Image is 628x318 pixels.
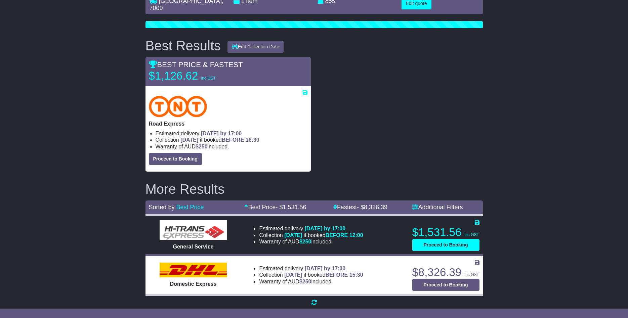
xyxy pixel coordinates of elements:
[222,137,244,143] span: BEFORE
[464,272,479,277] span: inc GST
[156,143,307,150] li: Warranty of AUD included.
[412,266,479,279] p: $8,326.39
[284,272,302,278] span: [DATE]
[349,272,363,278] span: 15:30
[156,137,307,143] li: Collection
[259,265,363,272] li: Estimated delivery
[326,232,348,238] span: BEFORE
[199,144,208,149] span: 250
[173,244,214,249] span: General Service
[244,204,306,211] a: Best Price- $1,531.56
[149,60,243,69] span: BEST PRICE & FASTEST
[160,263,227,277] img: DHL: Domestic Express
[284,232,363,238] span: if booked
[412,204,463,211] a: Additional Filters
[180,137,198,143] span: [DATE]
[299,239,311,244] span: $
[149,153,202,165] button: Proceed to Booking
[259,225,363,232] li: Estimated delivery
[149,96,207,117] img: TNT Domestic: Road Express
[305,266,346,271] span: [DATE] by 17:00
[142,38,224,53] div: Best Results
[276,204,306,211] span: - $
[357,204,387,211] span: - $
[284,272,363,278] span: if booked
[246,137,259,143] span: 16:30
[176,204,204,211] a: Best Price
[349,232,363,238] span: 12:00
[364,204,387,211] span: 8,326.39
[156,130,307,137] li: Estimated delivery
[170,281,217,287] span: Domestic Express
[227,41,284,53] button: Edit Collection Date
[180,137,259,143] span: if booked
[201,131,242,136] span: [DATE] by 17:00
[259,238,363,245] li: Warranty of AUD included.
[145,182,483,196] h2: More Results
[305,226,346,231] span: [DATE] by 17:00
[412,239,479,251] button: Proceed to Booking
[196,144,208,149] span: $
[160,220,227,240] img: HiTrans: General Service
[284,232,302,238] span: [DATE]
[302,279,311,284] span: 250
[412,226,479,239] p: $1,531.56
[259,278,363,285] li: Warranty of AUD included.
[149,204,175,211] span: Sorted by
[259,272,363,278] li: Collection
[326,272,348,278] span: BEFORE
[333,204,387,211] a: Fastest- $8,326.39
[299,279,311,284] span: $
[412,279,479,291] button: Proceed to Booking
[149,69,233,83] p: $1,126.62
[259,232,363,238] li: Collection
[464,232,479,237] span: inc GST
[283,204,306,211] span: 1,531.56
[302,239,311,244] span: 250
[201,76,215,81] span: inc GST
[149,121,307,127] p: Road Express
